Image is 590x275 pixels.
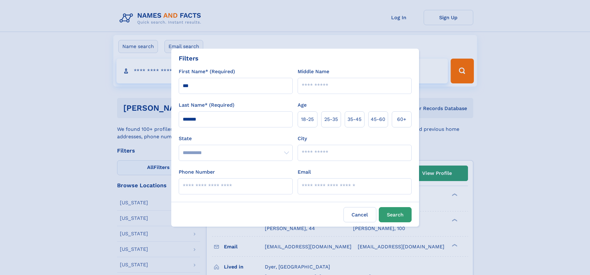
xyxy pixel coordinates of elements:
span: 18‑25 [301,116,314,123]
label: Email [298,168,311,176]
span: 35‑45 [347,116,361,123]
label: Cancel [343,207,376,222]
span: 25‑35 [324,116,338,123]
label: Phone Number [179,168,215,176]
label: First Name* (Required) [179,68,235,75]
div: Filters [179,54,199,63]
label: Last Name* (Required) [179,101,234,109]
label: State [179,135,293,142]
label: Middle Name [298,68,329,75]
label: Age [298,101,307,109]
span: 45‑60 [371,116,385,123]
button: Search [379,207,412,222]
span: 60+ [397,116,406,123]
label: City [298,135,307,142]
